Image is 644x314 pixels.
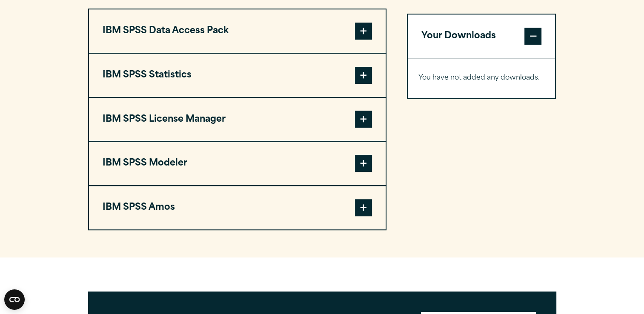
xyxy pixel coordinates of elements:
button: IBM SPSS Amos [89,186,386,229]
div: Your Downloads [408,58,555,98]
button: IBM SPSS Modeler [89,142,386,185]
button: IBM SPSS Statistics [89,54,386,97]
button: Open CMP widget [4,289,25,310]
button: IBM SPSS Data Access Pack [89,9,386,53]
button: Your Downloads [408,14,555,58]
button: IBM SPSS License Manager [89,98,386,141]
p: You have not added any downloads. [418,72,545,84]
